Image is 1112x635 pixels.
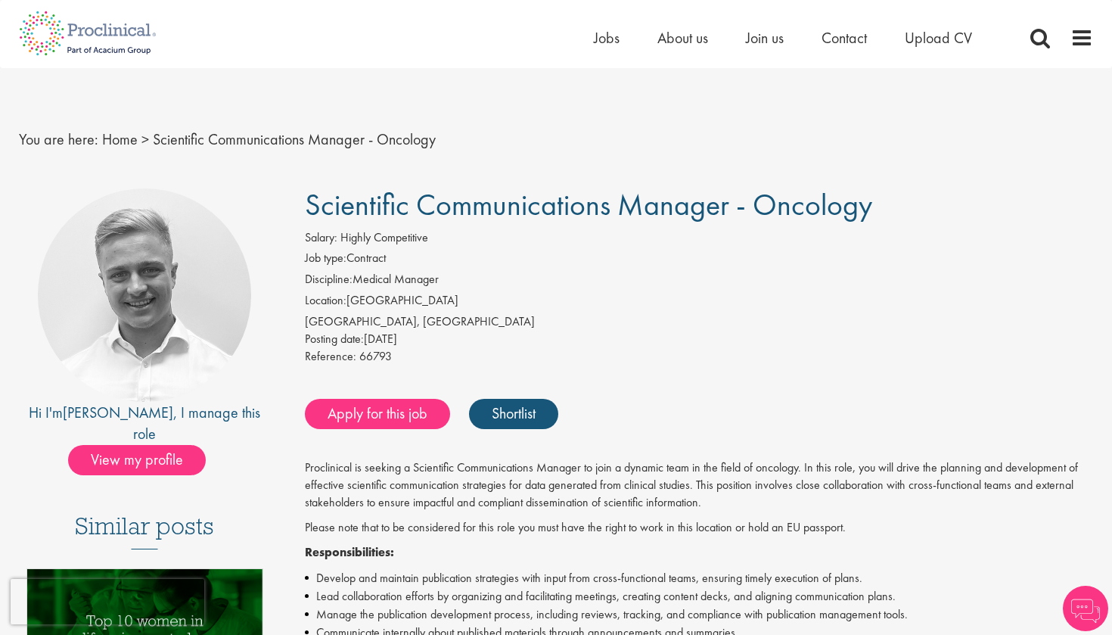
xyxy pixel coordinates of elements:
a: Join us [746,28,784,48]
div: Hi I'm , I manage this role [19,402,271,445]
li: Lead collaboration efforts by organizing and facilitating meetings, creating content decks, and a... [305,587,1094,605]
label: Reference: [305,348,356,366]
p: Proclinical is seeking a Scientific Communications Manager to join a dynamic team in the field of... [305,459,1094,512]
a: Apply for this job [305,399,450,429]
div: [DATE] [305,331,1094,348]
div: [GEOGRAPHIC_DATA], [GEOGRAPHIC_DATA] [305,313,1094,331]
span: Scientific Communications Manager - Oncology [153,129,436,149]
a: [PERSON_NAME] [63,403,173,422]
span: Highly Competitive [340,229,428,245]
a: View my profile [68,448,221,468]
a: Upload CV [905,28,972,48]
li: Medical Manager [305,271,1094,292]
span: Scientific Communications Manager - Oncology [305,185,872,224]
span: View my profile [68,445,206,475]
img: imeage of recruiter Joshua Bye [38,188,251,402]
a: About us [657,28,708,48]
label: Discipline: [305,271,353,288]
label: Job type: [305,250,346,267]
a: Shortlist [469,399,558,429]
a: Jobs [594,28,620,48]
h3: Similar posts [75,513,214,549]
li: [GEOGRAPHIC_DATA] [305,292,1094,313]
a: breadcrumb link [102,129,138,149]
span: > [141,129,149,149]
img: Chatbot [1063,586,1108,631]
strong: Responsibilities: [305,544,394,560]
li: Contract [305,250,1094,271]
li: Develop and maintain publication strategies with input from cross-functional teams, ensuring time... [305,569,1094,587]
span: 66793 [359,348,392,364]
p: Please note that to be considered for this role you must have the right to work in this location ... [305,519,1094,537]
li: Manage the publication development process, including reviews, tracking, and compliance with publ... [305,605,1094,624]
span: You are here: [19,129,98,149]
label: Salary: [305,229,337,247]
span: Posting date: [305,331,364,347]
a: Contact [822,28,867,48]
iframe: reCAPTCHA [11,579,204,624]
label: Location: [305,292,346,310]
